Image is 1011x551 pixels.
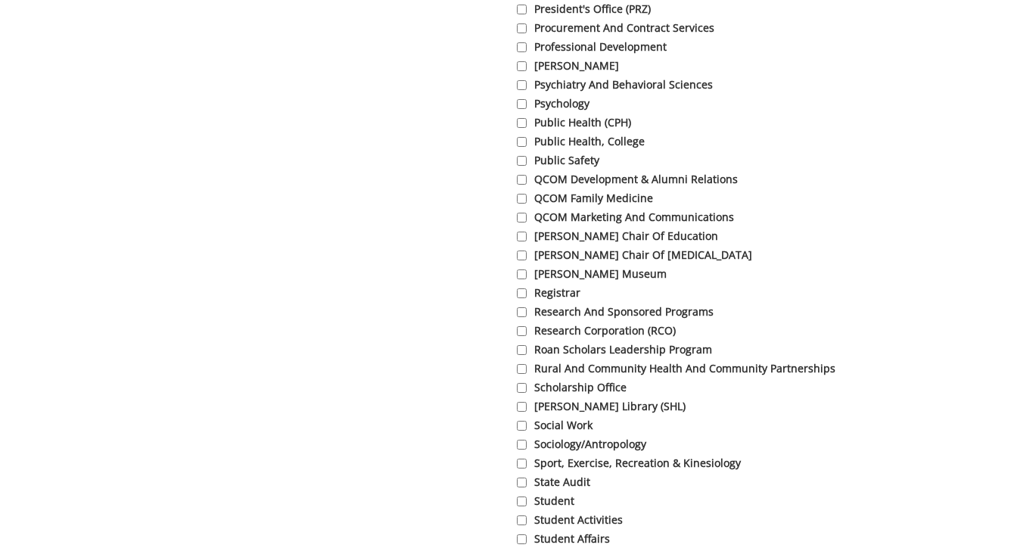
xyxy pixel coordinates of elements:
label: Psychiatry and Behavioral Sciences [517,77,937,92]
label: Sociology/Antropology [517,437,937,452]
label: Registrar [517,285,937,300]
label: Student [517,493,937,509]
label: [PERSON_NAME] Chair of [MEDICAL_DATA] [517,247,937,263]
label: [PERSON_NAME] [517,58,937,73]
label: President's Office (PRZ) [517,2,937,17]
label: QCOM Development & Alumni Relations [517,172,937,187]
label: Professional Development [517,39,937,54]
label: [PERSON_NAME] Museum [517,266,937,282]
label: Psychology [517,96,937,111]
label: Public Health (CPH) [517,115,937,130]
label: State Audit [517,475,937,490]
label: Scholarship Office [517,380,937,395]
label: Public Health, College [517,134,937,149]
label: Public Safety [517,153,937,168]
label: Sport, Exercise, Recreation & Kinesiology [517,456,937,471]
label: Procurement and Contract Services [517,20,937,36]
label: [PERSON_NAME] Chair of Education [517,229,937,244]
label: Student Activities [517,512,937,528]
label: Social Work [517,418,937,433]
label: QCOM Family Medicine [517,191,937,206]
label: Research Corporation (RCO) [517,323,937,338]
label: Rural and Community Health and Community Partnerships [517,361,937,376]
label: [PERSON_NAME] Library (SHL) [517,399,937,414]
label: Roan Scholars Leadership Program [517,342,937,357]
label: QCOM Marketing and Communications [517,210,937,225]
label: Research and Sponsored Programs [517,304,937,319]
label: Student Affairs [517,531,937,546]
